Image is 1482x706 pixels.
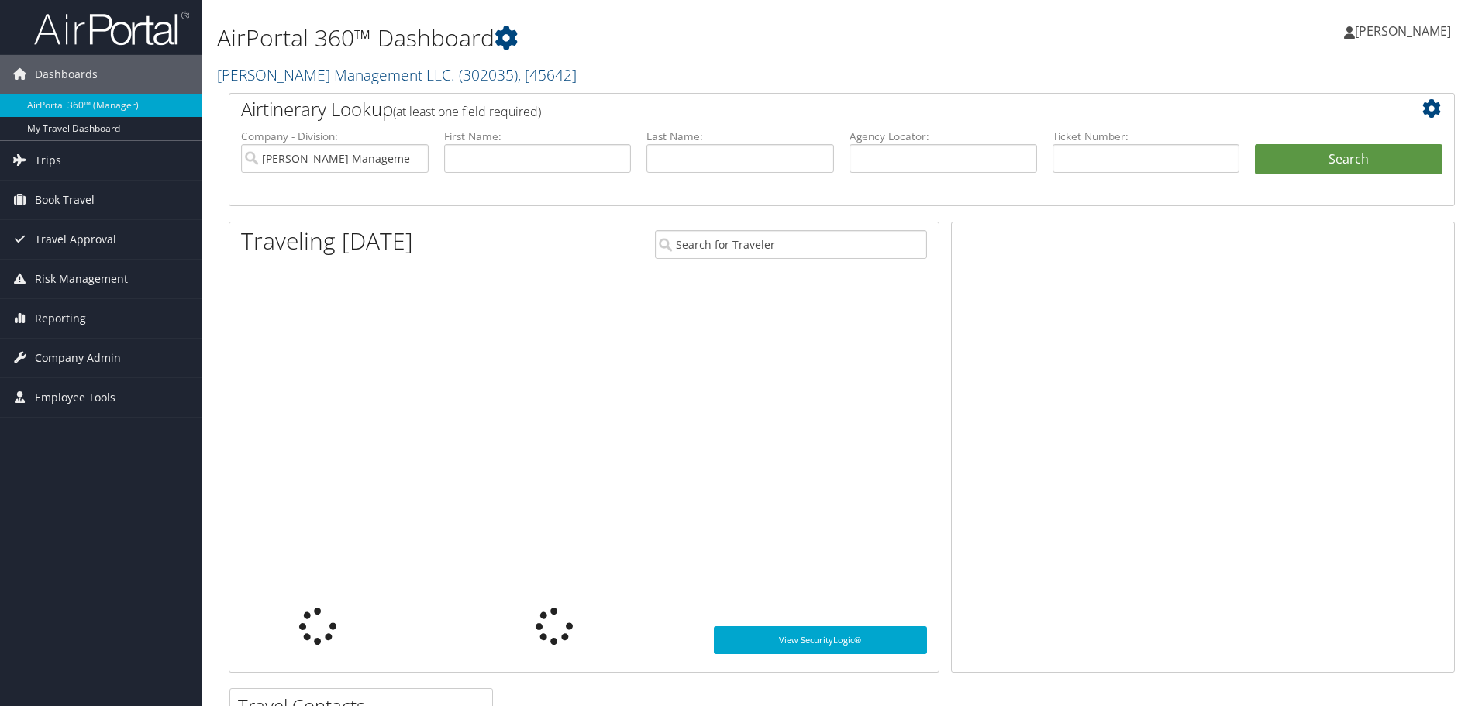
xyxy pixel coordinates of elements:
span: Travel Approval [35,220,116,259]
label: Last Name: [646,129,834,144]
span: Dashboards [35,55,98,94]
label: First Name: [444,129,632,144]
span: Reporting [35,299,86,338]
label: Company - Division: [241,129,429,144]
h1: AirPortal 360™ Dashboard [217,22,1050,54]
a: [PERSON_NAME] Management LLC. [217,64,577,85]
a: View SecurityLogic® [714,626,927,654]
span: Trips [35,141,61,180]
label: Agency Locator: [850,129,1037,144]
h1: Traveling [DATE] [241,225,413,257]
h2: Airtinerary Lookup [241,96,1340,122]
span: Company Admin [35,339,121,377]
img: airportal-logo.png [34,10,189,46]
span: (at least one field required) [393,103,541,120]
span: Employee Tools [35,378,115,417]
label: Ticket Number: [1053,129,1240,144]
span: ( 302035 ) [459,64,518,85]
button: Search [1255,144,1442,175]
input: Search for Traveler [655,230,927,259]
span: , [ 45642 ] [518,64,577,85]
span: Risk Management [35,260,128,298]
span: [PERSON_NAME] [1355,22,1451,40]
a: [PERSON_NAME] [1344,8,1466,54]
span: Book Travel [35,181,95,219]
